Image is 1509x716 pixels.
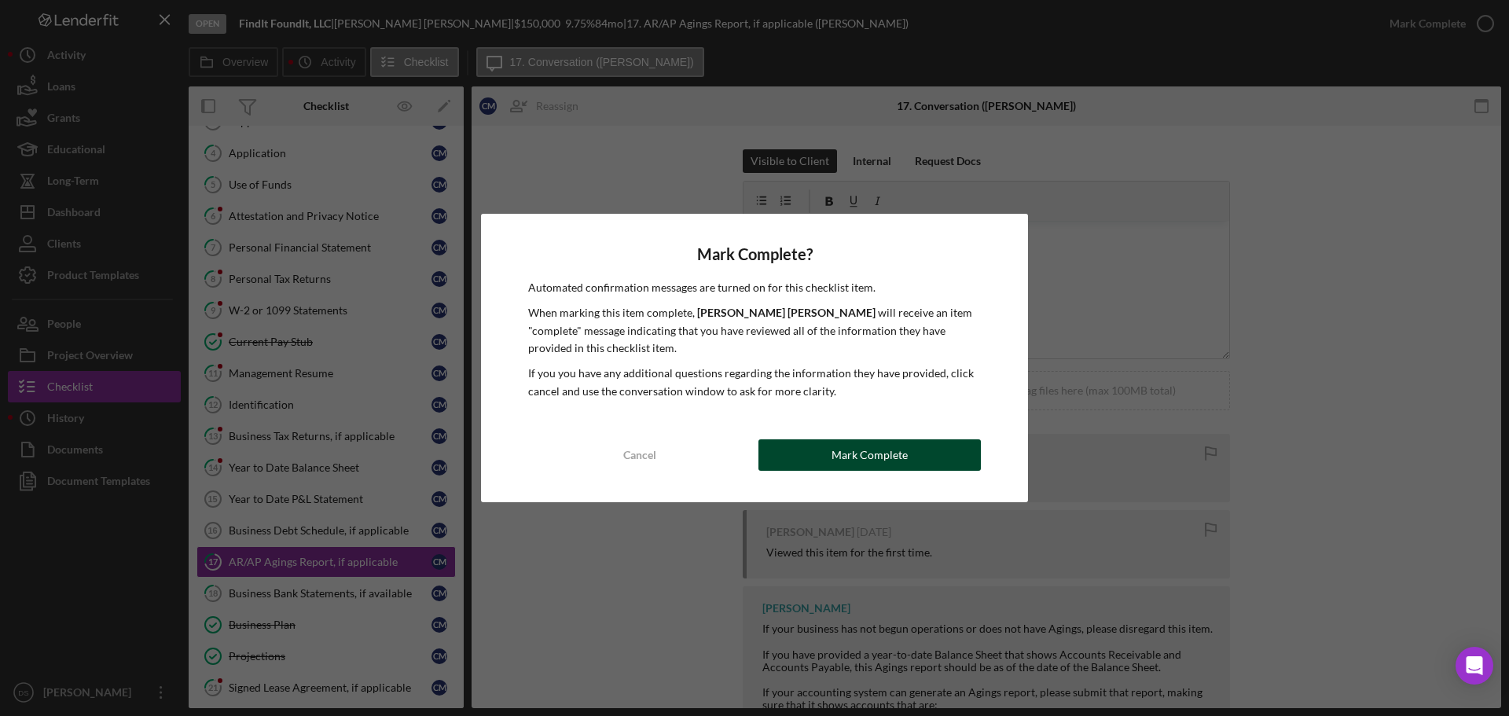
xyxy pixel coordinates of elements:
[697,306,876,319] b: [PERSON_NAME] [PERSON_NAME]
[1456,647,1493,685] div: Open Intercom Messenger
[758,439,981,471] button: Mark Complete
[528,245,981,263] h4: Mark Complete?
[528,439,751,471] button: Cancel
[832,439,908,471] div: Mark Complete
[528,365,981,400] p: If you you have any additional questions regarding the information they have provided, click canc...
[623,439,656,471] div: Cancel
[528,304,981,357] p: When marking this item complete, will receive an item "complete" message indicating that you have...
[528,279,981,296] p: Automated confirmation messages are turned on for this checklist item.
